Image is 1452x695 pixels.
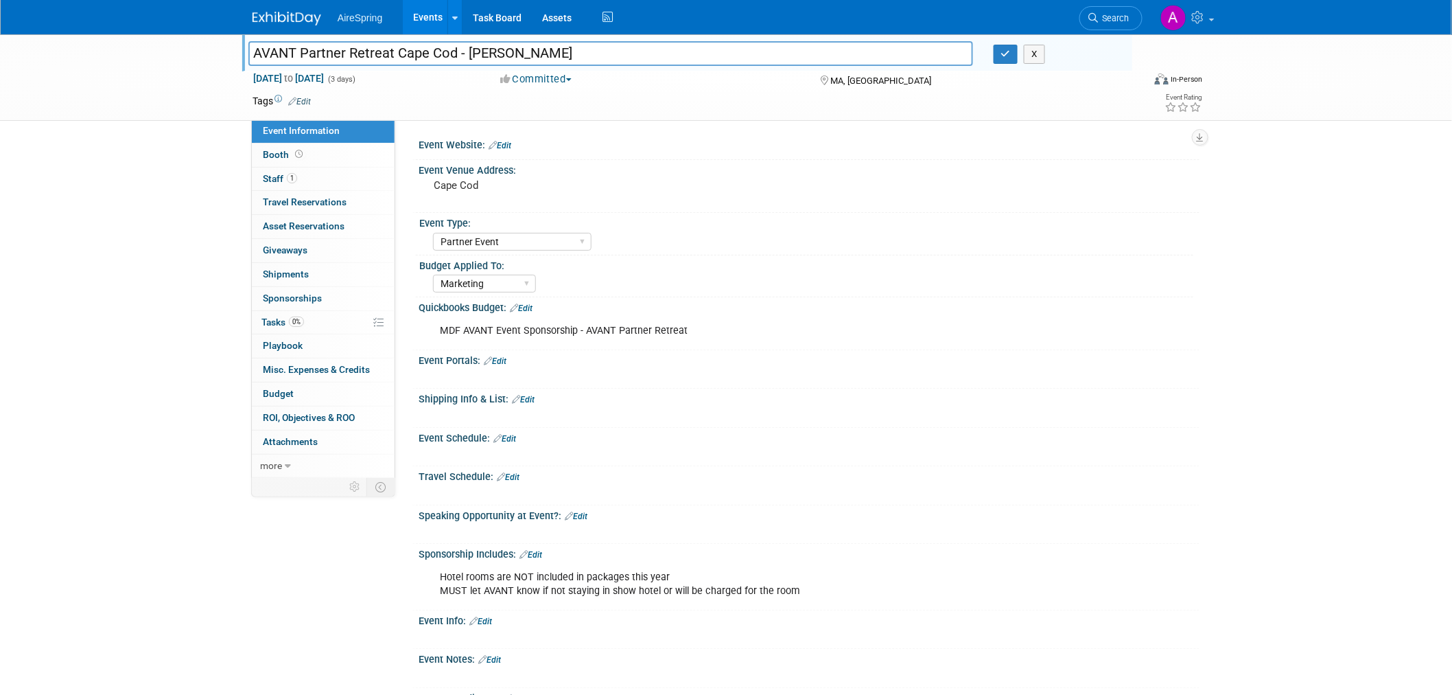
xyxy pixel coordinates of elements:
[1024,45,1045,64] button: X
[263,173,297,184] span: Staff
[469,617,492,626] a: Edit
[419,428,1199,446] div: Event Schedule:
[252,383,395,406] a: Budget
[1079,6,1143,30] a: Search
[289,317,304,327] span: 0%
[252,119,395,143] a: Event Information
[338,12,382,23] span: AireSpring
[510,304,532,313] a: Edit
[263,125,340,136] span: Event Information
[419,350,1199,368] div: Event Portals:
[1165,94,1202,101] div: Event Rating
[263,388,294,399] span: Budget
[434,179,729,192] pre: Cape Cod
[252,287,395,310] a: Sponsorships
[261,317,304,328] span: Tasks
[288,97,311,106] a: Edit
[252,191,395,214] a: Travel Reservations
[478,655,501,665] a: Edit
[252,215,395,238] a: Asset Reservations
[263,149,305,160] span: Booth
[367,478,395,496] td: Toggle Event Tabs
[252,334,395,358] a: Playbook
[252,144,395,167] a: Booth
[252,455,395,478] a: more
[419,255,1193,273] div: Budget Applied To:
[327,75,355,84] span: (3 days)
[282,73,295,84] span: to
[484,356,506,366] a: Edit
[419,466,1199,484] div: Travel Schedule:
[430,564,1049,605] div: Hotel rooms are NOT included in packages this year MUST let AVANT know if not staying in show hot...
[260,460,282,471] span: more
[287,173,297,183] span: 1
[419,135,1199,152] div: Event Website:
[252,407,395,430] a: ROI, Objectives & ROO
[1160,5,1186,31] img: Aila Ortiaga
[1155,73,1169,84] img: Format-Inperson.png
[1062,71,1203,92] div: Event Format
[419,544,1199,562] div: Sponsorship Includes:
[419,297,1199,315] div: Quickbooks Budget:
[252,168,395,191] a: Staff1
[489,141,511,150] a: Edit
[419,160,1199,177] div: Event Venue Address:
[253,12,321,25] img: ExhibitDay
[497,472,519,482] a: Edit
[263,436,318,447] span: Attachments
[512,395,535,405] a: Edit
[252,311,395,334] a: Tasks0%
[263,244,307,255] span: Giveaways
[263,412,355,423] span: ROI, Objectives & ROO
[419,213,1193,230] div: Event Type:
[419,389,1199,407] div: Shipping Info & List:
[830,76,931,86] span: MA, [GEOGRAPHIC_DATA]
[252,358,395,382] a: Misc. Expenses & Credits
[565,512,587,521] a: Edit
[253,94,311,108] td: Tags
[493,434,516,444] a: Edit
[263,196,347,207] span: Travel Reservations
[343,478,367,496] td: Personalize Event Tab Strip
[419,505,1199,523] div: Speaking Opportunity at Event?:
[252,263,395,286] a: Shipments
[495,72,577,87] button: Committed
[252,239,395,262] a: Giveaways
[263,364,370,375] span: Misc. Expenses & Credits
[519,550,542,560] a: Edit
[263,220,344,231] span: Asset Reservations
[253,72,325,84] span: [DATE] [DATE]
[252,431,395,454] a: Attachments
[419,611,1199,628] div: Event Info:
[263,269,309,280] span: Shipments
[430,317,1049,345] div: MDF AVANT Event Sponsorship - AVANT Partner Retreat
[419,649,1199,667] div: Event Notes:
[263,293,322,304] span: Sponsorships
[1098,13,1129,23] span: Search
[292,149,305,159] span: Booth not reserved yet
[1171,74,1203,84] div: In-Person
[263,340,303,351] span: Playbook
